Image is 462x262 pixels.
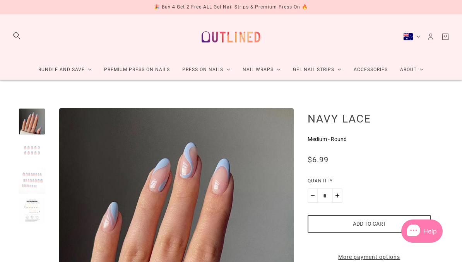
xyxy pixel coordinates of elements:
[197,20,265,53] a: Outlined
[441,32,450,41] a: Cart
[287,60,347,80] a: Gel Nail Strips
[154,3,308,11] div: 🎉 Buy 4 Get 2 Free ALL Gel Nail Strips & Premium Press On 🔥
[98,60,176,80] a: Premium Press On Nails
[32,60,98,80] a: Bundle and Save
[308,155,329,164] span: $6.99
[308,253,431,261] a: More payment options
[308,135,431,143] p: Medium - Round
[332,188,342,203] button: Plus
[403,33,420,41] button: Australia
[308,112,431,125] h1: Navy Lace
[347,60,394,80] a: Accessories
[308,188,318,203] button: Minus
[394,60,430,80] a: About
[12,31,21,40] button: Search
[176,60,236,80] a: Press On Nails
[236,60,287,80] a: Nail Wraps
[308,177,431,188] label: Quantity
[426,32,435,41] a: Account
[308,215,431,233] button: Add to cart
